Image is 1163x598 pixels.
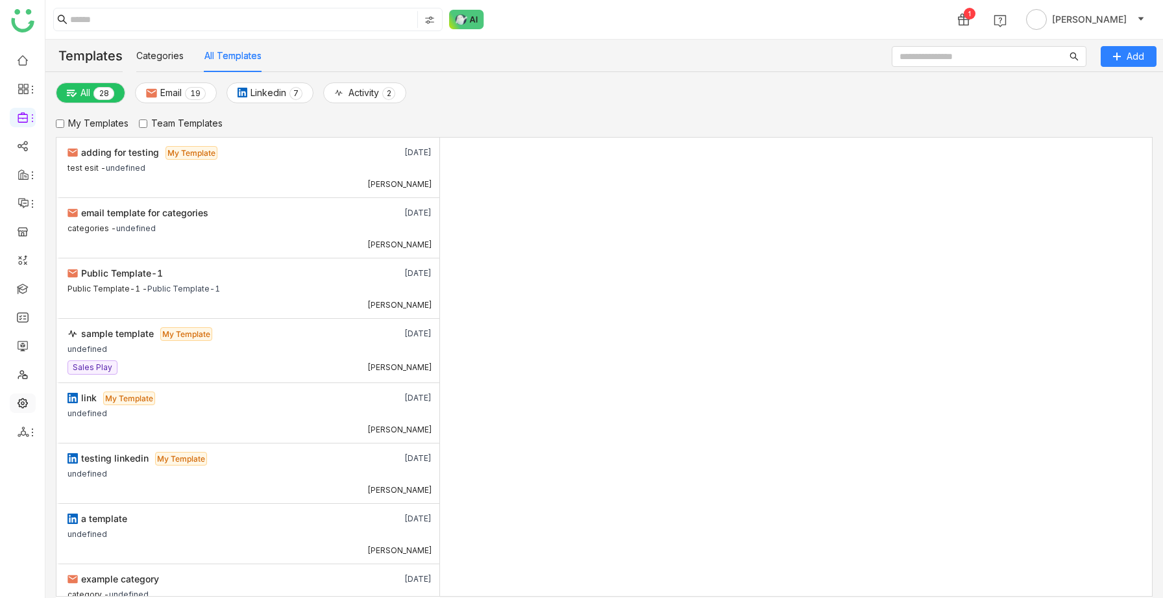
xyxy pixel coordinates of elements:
[81,453,149,464] span: testing linkedin
[67,160,106,173] div: test esit -
[135,82,217,103] button: Email
[67,360,117,375] nz-tag: Sales Play
[93,87,114,100] nz-badge-sup: 28
[81,573,159,584] span: example category
[1052,12,1127,27] span: [PERSON_NAME]
[139,116,223,131] label: Team Templates
[1026,9,1047,30] img: avatar
[359,145,432,160] div: [DATE]
[81,207,208,218] span: email template for categories
[359,512,432,526] div: [DATE]
[190,87,195,100] p: 1
[359,266,432,280] div: [DATE]
[359,451,432,466] div: [DATE]
[56,119,64,128] input: My Templates
[204,49,262,63] button: All Templates
[67,405,107,419] div: undefined
[67,514,78,524] img: linkedin.svg
[367,179,432,190] div: [PERSON_NAME]
[359,327,432,341] div: [DATE]
[1023,9,1147,30] button: [PERSON_NAME]
[56,116,129,131] label: My Templates
[67,147,78,158] img: email.svg
[1101,46,1157,67] button: Add
[67,453,78,464] img: linkedin.svg
[81,147,159,158] span: adding for testing
[382,87,395,100] nz-badge-sup: 2
[81,513,127,524] span: a template
[56,82,125,103] button: All
[1127,49,1144,64] span: Add
[185,87,206,100] nz-badge-sup: 19
[99,87,104,100] p: 2
[67,574,78,584] img: email.svg
[67,280,147,294] div: Public Template-1 -
[293,87,299,100] p: 7
[349,86,379,100] span: Activity
[323,82,406,103] button: Activity
[226,82,313,103] button: Linkedin
[424,15,435,25] img: search-type.svg
[67,329,78,339] img: activity.svg
[359,391,432,405] div: [DATE]
[386,87,391,100] p: 2
[139,119,147,128] input: Team Templates
[367,425,432,435] div: [PERSON_NAME]
[67,466,107,479] div: undefined
[964,8,975,19] div: 1
[359,572,432,586] div: [DATE]
[11,9,34,32] img: logo
[155,452,207,466] span: My Template
[289,87,302,100] nz-badge-sup: 7
[146,88,157,99] img: email.svg
[367,485,432,495] div: [PERSON_NAME]
[251,86,286,100] span: Linkedin
[147,280,220,294] div: Public Template-1
[116,220,156,234] div: undefined
[45,40,123,72] div: Templates
[103,392,155,405] span: My Template
[238,88,247,97] img: linkedin.svg
[106,160,145,173] div: undefined
[160,86,182,100] span: Email
[67,341,107,355] div: undefined
[67,220,116,234] div: categories -
[165,146,217,160] span: My Template
[367,362,432,373] div: [PERSON_NAME]
[67,526,107,540] div: undefined
[367,300,432,310] div: [PERSON_NAME]
[81,328,154,339] span: sample template
[104,87,109,100] p: 8
[994,14,1007,27] img: help.svg
[195,87,201,100] p: 9
[81,392,97,403] span: link
[160,327,212,341] span: My Template
[367,545,432,556] div: [PERSON_NAME]
[359,206,432,220] div: [DATE]
[81,268,163,279] span: Public Template-1
[80,86,90,100] span: All
[367,240,432,250] div: [PERSON_NAME]
[449,10,484,29] img: ask-buddy-normal.svg
[67,208,78,218] img: email.svg
[136,49,184,63] button: Categories
[67,88,77,99] img: plainalloptions.svg
[67,268,78,279] img: email.svg
[67,393,78,403] img: linkedin.svg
